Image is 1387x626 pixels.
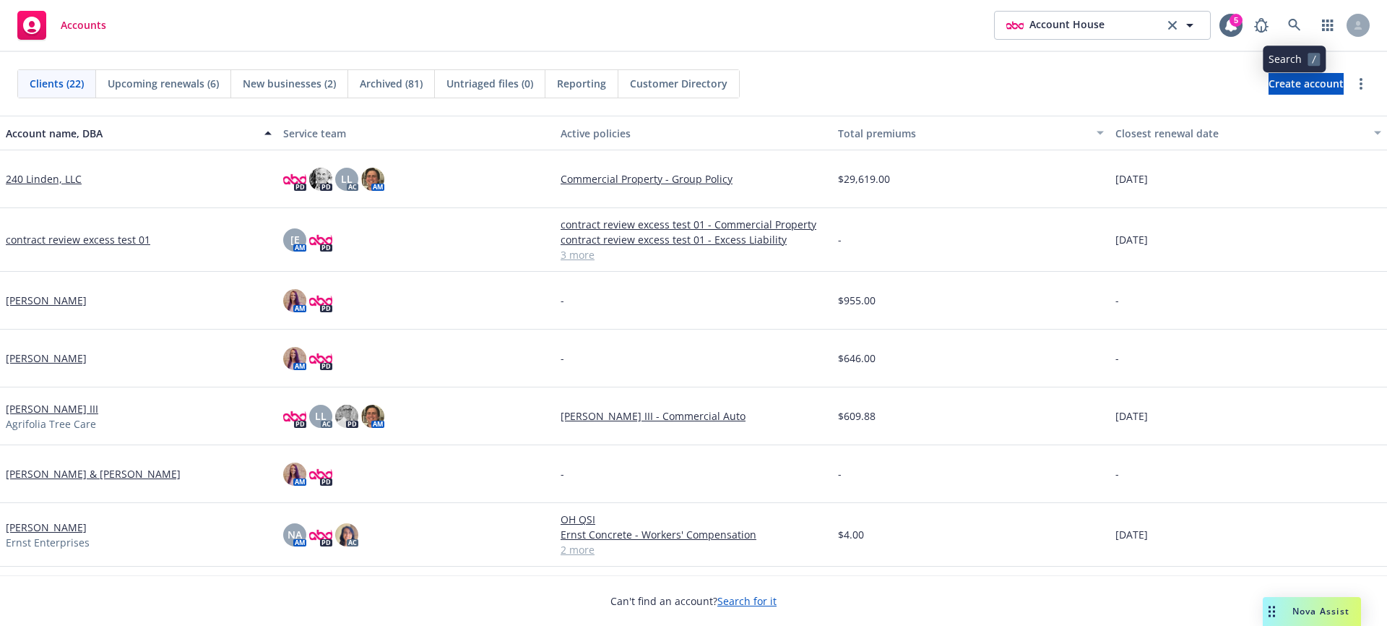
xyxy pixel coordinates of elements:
[283,405,306,428] img: photo
[309,523,332,546] img: photo
[610,593,777,609] span: Can't find an account?
[361,405,384,428] img: photo
[1263,597,1361,626] button: Nova Assist
[561,512,826,527] a: OH QSI
[561,466,564,481] span: -
[290,232,300,247] span: [E
[1115,171,1148,186] span: [DATE]
[555,116,832,150] button: Active policies
[838,466,842,481] span: -
[30,76,84,91] span: Clients (22)
[1115,466,1119,481] span: -
[309,463,332,486] img: photo
[309,168,332,191] img: photo
[361,168,384,191] img: photo
[1280,11,1309,40] a: Search
[838,351,876,366] span: $646.00
[838,171,890,186] span: $29,619.00
[335,405,358,428] img: photo
[1269,70,1344,98] span: Create account
[561,408,826,424] a: [PERSON_NAME] III - Commercial Auto
[1164,17,1181,34] a: clear selection
[6,351,87,366] a: [PERSON_NAME]
[61,20,106,31] span: Accounts
[309,228,332,252] img: photo
[1292,605,1349,617] span: Nova Assist
[1115,126,1365,141] div: Closest renewal date
[360,76,423,91] span: Archived (81)
[6,126,256,141] div: Account name, DBA
[315,408,327,424] span: LL
[1006,17,1024,34] img: photo
[12,5,112,46] a: Accounts
[283,168,306,191] img: photo
[1115,527,1148,542] span: [DATE]
[446,76,533,91] span: Untriaged files (0)
[1352,75,1370,93] a: more
[6,171,82,186] a: 240 Linden, LLC
[557,76,606,91] span: Reporting
[1029,17,1105,34] span: Account House
[561,217,826,232] a: contract review excess test 01 - Commercial Property
[561,542,826,557] a: 2 more
[1115,351,1119,366] span: -
[108,76,219,91] span: Upcoming renewals (6)
[630,76,727,91] span: Customer Directory
[288,527,302,542] span: NA
[335,523,358,546] img: photo
[561,527,826,542] a: Ernst Concrete - Workers' Compensation
[1115,408,1148,424] span: [DATE]
[1110,116,1387,150] button: Closest renewal date
[6,520,87,535] a: [PERSON_NAME]
[1263,597,1281,626] div: Drag to move
[341,171,353,186] span: LL
[309,289,332,312] img: photo
[838,408,876,424] span: $609.88
[838,527,864,542] span: $4.00
[6,401,98,416] a: [PERSON_NAME] III
[6,466,181,481] a: [PERSON_NAME] & [PERSON_NAME]
[6,293,87,308] a: [PERSON_NAME]
[1269,73,1344,95] a: Create account
[994,11,1211,40] button: photoAccount Houseclear selection
[283,126,549,141] div: Service team
[561,247,826,262] a: 3 more
[561,232,826,247] a: contract review excess test 01 - Excess Liability
[561,171,826,186] a: Commercial Property - Group Policy
[1115,293,1119,308] span: -
[1230,14,1243,27] div: 5
[561,293,564,308] span: -
[283,463,306,486] img: photo
[1247,11,1276,40] a: Report a Bug
[838,126,1088,141] div: Total premiums
[6,416,96,432] span: Agrifolia Tree Care
[561,126,826,141] div: Active policies
[561,351,564,366] span: -
[283,289,306,312] img: photo
[832,116,1110,150] button: Total premiums
[1115,232,1148,247] span: [DATE]
[717,594,777,608] a: Search for it
[6,232,150,247] a: contract review excess test 01
[6,535,90,550] span: Ernst Enterprises
[243,76,336,91] span: New businesses (2)
[283,347,306,370] img: photo
[309,347,332,370] img: photo
[838,232,842,247] span: -
[838,293,876,308] span: $955.00
[277,116,555,150] button: Service team
[1313,11,1342,40] a: Switch app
